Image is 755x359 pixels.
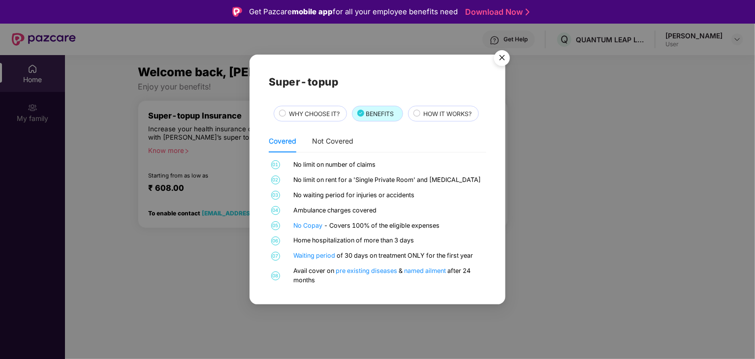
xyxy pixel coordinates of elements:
div: No waiting period for injuries or accidents [294,191,484,200]
span: 06 [271,237,280,245]
img: svg+xml;base64,PHN2ZyB4bWxucz0iaHR0cDovL3d3dy53My5vcmcvMjAwMC9zdmciIHdpZHRoPSI1NiIgaGVpZ2h0PSI1Ni... [488,46,516,73]
span: WHY CHOOSE IT? [289,109,340,119]
span: 07 [271,252,280,261]
div: Get Pazcare for all your employee benefits need [249,6,458,18]
div: Not Covered [312,136,353,147]
span: 05 [271,221,280,230]
span: 08 [271,271,280,280]
a: named ailment [405,267,448,274]
div: No limit on number of claims [294,160,484,170]
a: pre existing diseases [336,267,399,274]
div: Home hospitalization of more than 3 days [294,236,484,245]
a: Waiting period [294,252,337,259]
span: 04 [271,206,280,215]
div: - Covers 100% of the eligible expenses [294,221,484,231]
div: Covered [269,136,296,147]
a: Download Now [465,7,527,17]
div: of 30 days on treatment ONLY for the first year [294,251,484,261]
strong: mobile app [292,7,333,16]
div: Avail cover on & after 24 months [294,267,484,285]
div: No limit on rent for a 'Single Private Room' and [MEDICAL_DATA] [294,176,484,185]
button: Close [488,45,515,72]
span: HOW IT WORKS? [423,109,472,119]
img: Stroke [526,7,530,17]
span: 03 [271,191,280,200]
a: No Copay [294,222,324,229]
span: 02 [271,176,280,184]
img: Logo [232,7,242,17]
span: BENEFITS [366,109,394,119]
div: Ambulance charges covered [294,206,484,215]
span: 01 [271,160,280,169]
h2: Super-topup [269,74,486,90]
